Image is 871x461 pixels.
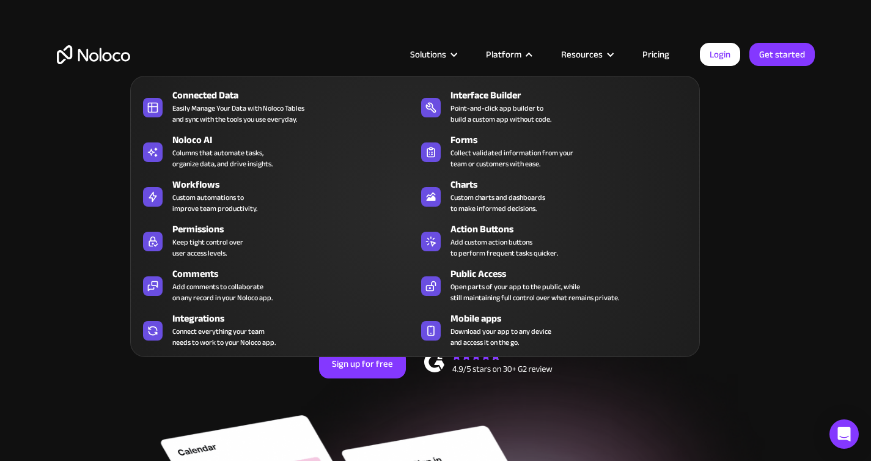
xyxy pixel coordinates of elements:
[172,133,421,147] div: Noloco AI
[57,45,130,64] a: home
[450,177,699,192] div: Charts
[137,309,415,350] a: IntegrationsConnect everything your teamneeds to work to your Noloco app.
[172,103,304,125] div: Easily Manage Your Data with Noloco Tables and sync with the tools you use everyday.
[172,237,243,259] div: Keep tight control over user access levels.
[450,147,573,169] div: Collect validated information from your team or customers with ease.
[450,192,545,214] div: Custom charts and dashboards to make informed decisions.
[57,135,815,144] h1: Custom No-Code Business Apps Platform
[415,264,693,306] a: Public AccessOpen parts of your app to the public, whilestill maintaining full control over what ...
[415,309,693,350] a: Mobile appsDownload your app to any deviceand access it on the go.
[137,86,415,127] a: Connected DataEasily Manage Your Data with Noloco Tablesand sync with the tools you use everyday.
[450,103,551,125] div: Point-and-click app builder to build a custom app without code.
[137,130,415,172] a: Noloco AIColumns that automate tasks,organize data, and drive insights.
[450,237,558,259] div: Add custom action buttons to perform frequent tasks quicker.
[172,222,421,237] div: Permissions
[172,147,273,169] div: Columns that automate tasks, organize data, and drive insights.
[172,281,273,303] div: Add comments to collaborate on any record in your Noloco app.
[130,59,700,357] nav: Platform
[471,46,546,62] div: Platform
[450,222,699,237] div: Action Buttons
[749,43,815,66] a: Get started
[57,157,815,254] h2: Business Apps for Teams
[172,311,421,326] div: Integrations
[415,219,693,261] a: Action ButtonsAdd custom action buttonsto perform frequent tasks quicker.
[172,192,257,214] div: Custom automations to improve team productivity.
[172,88,421,103] div: Connected Data
[450,88,699,103] div: Interface Builder
[700,43,740,66] a: Login
[415,130,693,172] a: FormsCollect validated information from yourteam or customers with ease.
[561,46,603,62] div: Resources
[627,46,685,62] a: Pricing
[410,46,446,62] div: Solutions
[395,46,471,62] div: Solutions
[415,86,693,127] a: Interface BuilderPoint-and-click app builder tobuild a custom app without code.
[450,133,699,147] div: Forms
[546,46,627,62] div: Resources
[486,46,521,62] div: Platform
[137,175,415,216] a: WorkflowsCustom automations toimprove team productivity.
[319,349,406,378] a: Sign up for free
[172,267,421,281] div: Comments
[450,326,551,348] span: Download your app to any device and access it on the go.
[415,175,693,216] a: ChartsCustom charts and dashboardsto make informed decisions.
[172,326,276,348] div: Connect everything your team needs to work to your Noloco app.
[829,419,859,449] div: Open Intercom Messenger
[137,219,415,261] a: PermissionsKeep tight control overuser access levels.
[450,281,619,303] div: Open parts of your app to the public, while still maintaining full control over what remains priv...
[450,267,699,281] div: Public Access
[450,311,699,326] div: Mobile apps
[172,177,421,192] div: Workflows
[137,264,415,306] a: CommentsAdd comments to collaborateon any record in your Noloco app.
